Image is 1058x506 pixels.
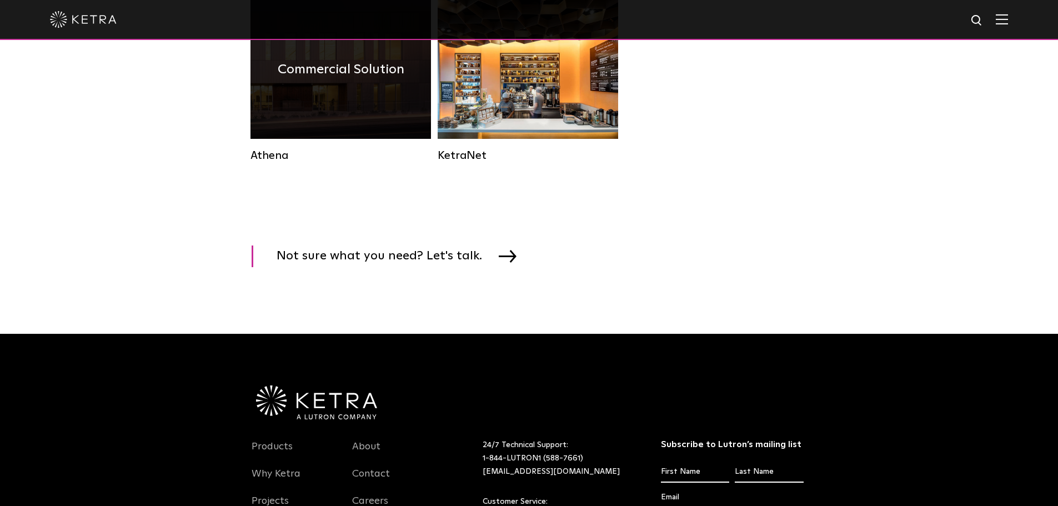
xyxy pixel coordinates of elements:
h3: Subscribe to Lutron’s mailing list [661,439,804,450]
span: Not sure what you need? Let's talk. [277,246,499,267]
a: Products [252,440,293,466]
div: KetraNet [438,149,618,162]
input: Last Name [735,462,803,483]
a: 1-844-LUTRON1 (588-7661) [483,454,583,462]
h4: Commercial Solution [278,59,404,80]
img: ketra-logo-2019-white [50,11,117,28]
div: Athena [250,149,431,162]
img: arrow [499,250,517,262]
p: 24/7 Technical Support: [483,439,633,478]
input: First Name [661,462,729,483]
a: Not sure what you need? Let's talk. [252,246,530,267]
a: [EMAIL_ADDRESS][DOMAIN_NAME] [483,468,620,475]
img: search icon [970,14,984,28]
img: Hamburger%20Nav.svg [996,14,1008,24]
img: Ketra-aLutronCo_White_RGB [256,385,377,420]
a: About [352,440,380,466]
a: Contact [352,468,390,493]
a: Why Ketra [252,468,300,493]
